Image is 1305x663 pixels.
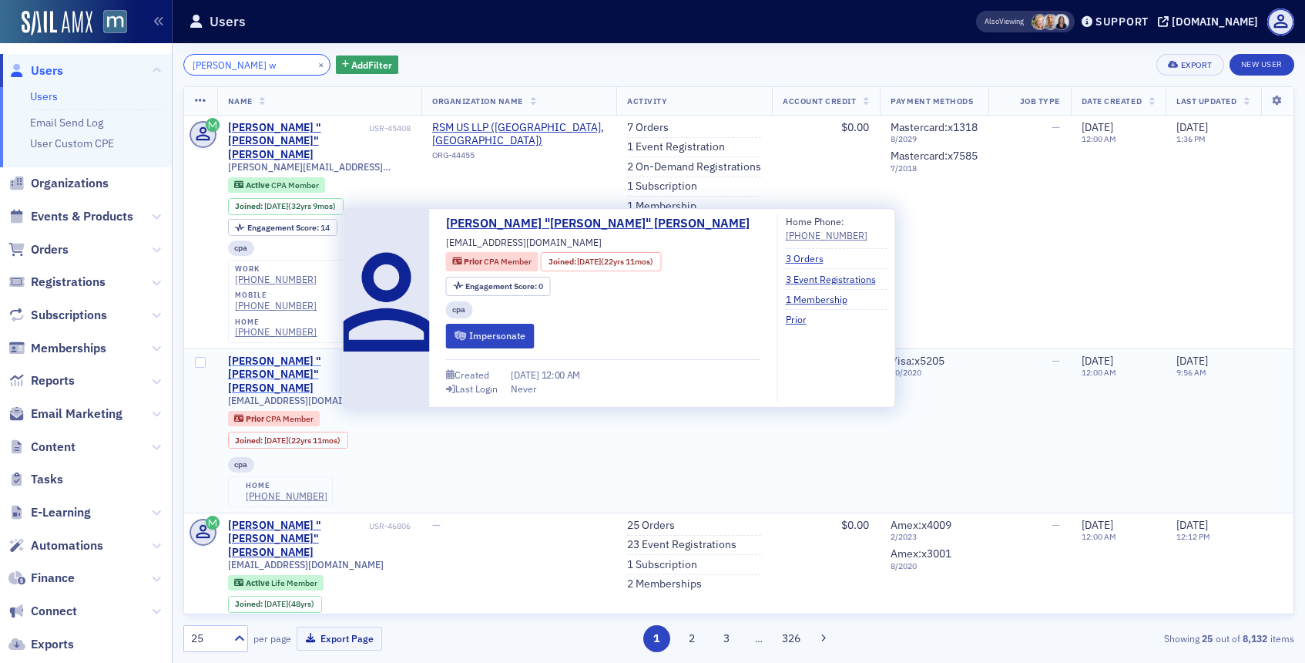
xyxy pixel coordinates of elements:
[247,224,330,232] div: 14
[891,561,978,571] span: 8 / 2020
[1176,367,1206,378] time: 9:56 AM
[577,256,653,268] div: (22yrs 11mos)
[191,631,225,647] div: 25
[264,200,288,211] span: [DATE]
[8,603,77,620] a: Connect
[264,599,314,609] div: (48yrs)
[31,62,63,79] span: Users
[8,340,106,357] a: Memberships
[228,241,255,256] div: cpa
[228,121,367,162] div: [PERSON_NAME] "[PERSON_NAME]" [PERSON_NAME]
[210,12,246,31] h1: Users
[891,149,978,163] span: Mastercard : x7585
[31,406,122,422] span: Email Marketing
[8,241,69,258] a: Orders
[8,175,109,192] a: Organizations
[432,96,523,106] span: Organization Name
[1156,54,1223,76] button: Export
[627,538,736,552] a: 23 Event Registrations
[8,471,63,488] a: Tasks
[228,575,324,591] div: Active: Active: Life Member
[1082,367,1116,378] time: 12:00 AM
[549,256,578,268] span: Joined :
[1176,531,1210,542] time: 12:12 PM
[1082,518,1113,532] span: [DATE]
[30,89,58,103] a: Users
[235,436,264,446] span: Joined :
[1052,518,1060,532] span: —
[297,627,382,651] button: Export Page
[228,96,253,106] span: Name
[235,274,317,285] a: [PHONE_NUMBER]
[511,369,542,381] span: [DATE]
[627,558,697,572] a: 1 Subscription
[31,439,75,456] span: Content
[8,406,122,422] a: Email Marketing
[432,150,606,166] div: ORG-44455
[8,439,75,456] a: Content
[455,371,489,379] div: Created
[271,180,319,190] span: CPA Member
[1199,631,1216,645] strong: 25
[891,518,951,532] span: Amex : x4009
[235,599,264,609] span: Joined :
[22,11,92,35] a: SailAMX
[31,504,91,521] span: E-Learning
[183,54,330,76] input: Search…
[31,175,109,192] span: Organizations
[1042,14,1058,30] span: Emily Trott
[484,256,532,267] span: CPA Member
[891,163,978,173] span: 7 / 2018
[1176,120,1208,134] span: [DATE]
[432,121,606,148] span: RSM US LLP (Baltimore, MD)
[235,318,317,327] div: home
[235,300,317,311] div: [PHONE_NUMBER]
[31,636,74,653] span: Exports
[1053,14,1069,30] span: Kelly Brown
[1052,120,1060,134] span: —
[786,312,818,326] a: Prior
[1082,120,1113,134] span: [DATE]
[627,96,667,106] span: Activity
[228,355,366,395] div: [PERSON_NAME] "[PERSON_NAME]" [PERSON_NAME]
[228,395,384,406] span: [EMAIL_ADDRESS][DOMAIN_NAME]
[31,307,107,324] span: Subscriptions
[627,180,697,194] a: 1 Subscription
[627,121,669,135] a: 7 Orders
[8,208,133,225] a: Events & Products
[577,256,601,267] span: [DATE]
[432,518,441,532] span: —
[228,198,344,215] div: Joined: 1992-11-03 00:00:00
[1158,16,1263,27] button: [DOMAIN_NAME]
[891,532,978,542] span: 2 / 2023
[31,241,69,258] span: Orders
[8,504,91,521] a: E-Learning
[314,57,328,71] button: ×
[446,252,538,271] div: Prior: Prior: CPA Member
[228,559,384,570] span: [EMAIL_ADDRESS][DOMAIN_NAME]
[228,177,326,193] div: Active: Active: CPA Member
[778,625,805,652] button: 326
[8,307,107,324] a: Subscriptions
[627,160,761,174] a: 2 On-Demand Registrations
[985,16,1024,27] span: Viewing
[228,219,337,236] div: Engagement Score: 14
[465,281,538,291] span: Engagement Score :
[841,518,869,532] span: $0.00
[369,123,411,133] div: USR-45408
[452,256,531,268] a: Prior CPA Member
[92,10,127,36] a: View Homepage
[541,252,661,271] div: Joined: 2002-09-06 00:00:00
[1181,61,1213,69] div: Export
[786,272,887,286] a: 3 Event Registrations
[786,251,835,265] a: 3 Orders
[1020,96,1060,106] span: Job Type
[31,208,133,225] span: Events & Products
[235,201,264,211] span: Joined :
[1240,631,1270,645] strong: 8,132
[234,577,317,587] a: Active Life Member
[31,340,106,357] span: Memberships
[891,368,978,378] span: 10 / 2020
[455,385,498,393] div: Last Login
